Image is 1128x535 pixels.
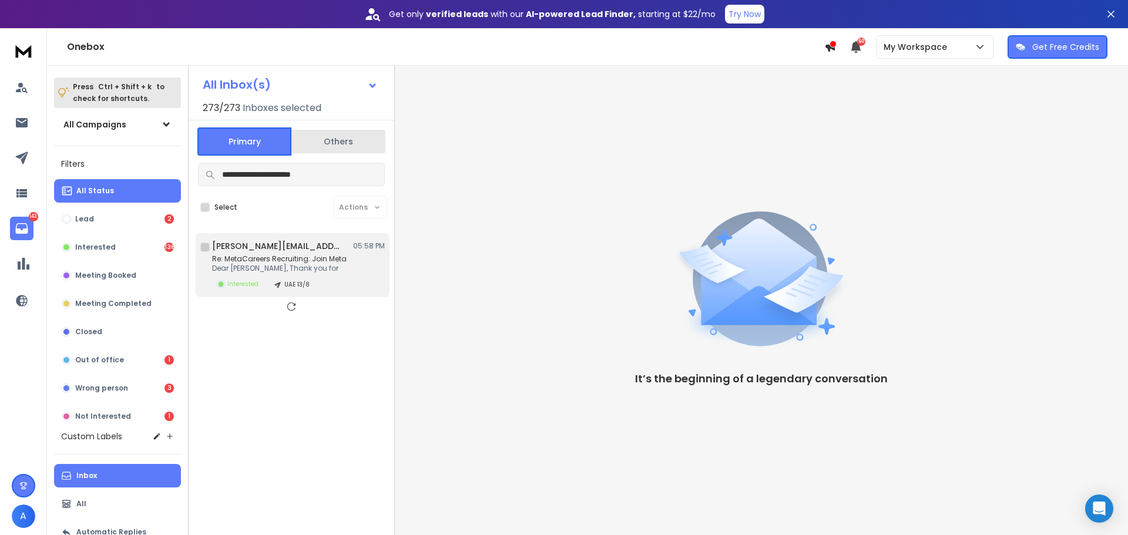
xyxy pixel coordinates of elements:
[54,292,181,315] button: Meeting Completed
[164,214,174,224] div: 2
[76,471,97,480] p: Inbox
[284,280,310,289] p: UAE 13/8
[54,264,181,287] button: Meeting Booked
[54,376,181,400] button: Wrong person3
[635,371,888,387] p: It’s the beginning of a legendary conversation
[1085,494,1113,523] div: Open Intercom Messenger
[54,207,181,231] button: Lead2
[54,492,181,516] button: All
[526,8,636,20] strong: AI-powered Lead Finder,
[54,464,181,487] button: Inbox
[12,504,35,528] button: A
[54,235,181,259] button: Interested136
[243,101,321,115] h3: Inboxes selected
[203,79,271,90] h1: All Inbox(s)
[75,412,131,421] p: Not Interested
[1008,35,1107,59] button: Get Free Credits
[857,38,865,46] span: 50
[353,241,385,251] p: 05:58 PM
[63,119,126,130] h1: All Campaigns
[212,254,347,264] p: Re: MetaCareers Recruiting: Join Meta
[1032,41,1099,53] p: Get Free Credits
[75,271,136,280] p: Meeting Booked
[73,81,164,105] p: Press to check for shortcuts.
[426,8,488,20] strong: verified leads
[197,127,291,156] button: Primary
[10,217,33,240] a: 143
[61,430,122,442] h3: Custom Labels
[54,156,181,172] h3: Filters
[75,243,116,252] p: Interested
[12,40,35,62] img: logo
[389,8,716,20] p: Get only with our starting at $22/mo
[227,280,258,288] p: Interested
[164,383,174,393] div: 3
[884,41,952,53] p: My Workspace
[75,214,94,224] p: Lead
[54,113,181,136] button: All Campaigns
[193,73,387,96] button: All Inbox(s)
[75,299,152,308] p: Meeting Completed
[164,243,174,252] div: 136
[75,383,128,393] p: Wrong person
[54,405,181,428] button: Not Interested1
[96,80,153,93] span: Ctrl + Shift + k
[29,212,38,221] p: 143
[203,101,240,115] span: 273 / 273
[67,40,824,54] h1: Onebox
[75,327,102,337] p: Closed
[164,355,174,365] div: 1
[725,5,764,23] button: Try Now
[75,355,124,365] p: Out of office
[76,499,86,509] p: All
[76,186,114,196] p: All Status
[291,129,385,154] button: Others
[728,8,761,20] p: Try Now
[164,412,174,421] div: 1
[54,179,181,203] button: All Status
[212,264,347,273] p: Dear [PERSON_NAME], Thank you for
[212,240,341,252] h1: [PERSON_NAME][EMAIL_ADDRESS][DOMAIN_NAME]
[54,348,181,372] button: Out of office1
[54,320,181,344] button: Closed
[214,203,237,212] label: Select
